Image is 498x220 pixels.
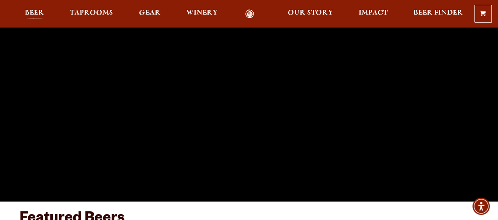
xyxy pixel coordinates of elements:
[70,10,113,16] span: Taprooms
[139,10,161,16] span: Gear
[235,9,265,18] a: Odell Home
[288,10,333,16] span: Our Story
[65,9,118,18] a: Taprooms
[472,198,490,215] div: Accessibility Menu
[181,9,223,18] a: Winery
[20,9,49,18] a: Beer
[359,10,388,16] span: Impact
[186,10,218,16] span: Winery
[134,9,166,18] a: Gear
[354,9,393,18] a: Impact
[408,9,468,18] a: Beer Finder
[283,9,338,18] a: Our Story
[25,10,44,16] span: Beer
[413,10,463,16] span: Beer Finder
